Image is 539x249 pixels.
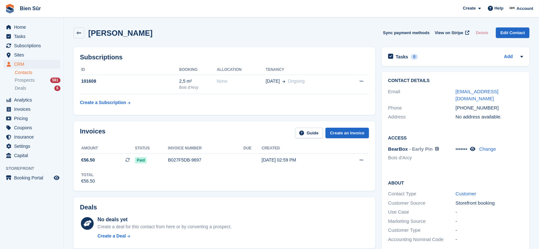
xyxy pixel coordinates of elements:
[504,53,513,61] a: Add
[409,146,433,152] span: - Early Pin
[435,30,463,36] span: View on Stripe
[80,204,97,211] h2: Deals
[14,41,52,50] span: Subscriptions
[463,5,476,11] span: Create
[98,233,126,239] div: Create a Deal
[14,23,52,32] span: Home
[17,3,43,14] a: Bien Sûr
[168,157,244,163] div: B027F5DB-9697
[456,218,523,225] div: -
[5,4,15,13] img: stora-icon-8386f47178a22dfd0bd8f6a31ec36ba5ce8667c1dd55bd0f319d3a0aa187defe.svg
[456,104,523,112] div: [PHONE_NUMBER]
[6,165,64,172] span: Storefront
[266,65,342,75] th: Tenancy
[388,190,456,198] div: Contact Type
[14,114,52,123] span: Pricing
[14,60,52,69] span: CRM
[179,85,217,90] div: Bois d'Arcy
[517,5,533,12] span: Account
[14,123,52,132] span: Coupons
[3,32,60,41] a: menu
[456,208,523,216] div: -
[383,27,430,38] button: Sync payment methods
[388,218,456,225] div: Marketing Source
[295,128,323,138] a: Guide
[50,78,60,83] div: 581
[3,60,60,69] a: menu
[388,200,456,207] div: Customer Source
[80,143,135,154] th: Amount
[179,78,217,85] div: 2,5 m²
[3,142,60,151] a: menu
[98,216,231,223] div: No deals yet
[217,78,266,85] div: None
[388,146,408,152] span: BearBox
[432,27,471,38] a: View on Stripe
[288,79,305,84] span: Ongoing
[325,128,369,138] a: Create an Invoice
[266,78,280,85] span: [DATE]
[80,65,179,75] th: ID
[81,157,95,163] span: €56.50
[14,105,52,114] span: Invoices
[14,32,52,41] span: Tasks
[14,142,52,151] span: Settings
[179,65,217,75] th: Booking
[14,95,52,104] span: Analytics
[98,223,231,230] div: Create a deal for this contact from here or by converting a prospect.
[456,146,467,152] span: •••••••
[388,179,523,186] h2: About
[388,134,523,141] h2: Access
[388,154,456,162] li: Bois d'Arcy
[98,233,231,239] a: Create a Deal
[262,157,339,163] div: [DATE] 02:59 PM
[456,236,523,243] div: -
[3,151,60,160] a: menu
[15,77,35,83] span: Prospects
[411,54,418,60] div: 0
[3,105,60,114] a: menu
[3,23,60,32] a: menu
[396,54,408,60] h2: Tasks
[168,143,244,154] th: Invoice number
[80,54,369,61] h2: Subscriptions
[81,172,95,178] div: Total
[496,27,529,38] a: Edit Contact
[80,78,179,85] div: 101608
[456,191,476,196] a: Customer
[3,173,60,182] a: menu
[81,178,95,185] div: €56.50
[509,5,516,11] img: Asmaa Habri
[54,86,60,91] div: 6
[388,104,456,112] div: Phone
[262,143,339,154] th: Created
[3,50,60,59] a: menu
[217,65,266,75] th: Allocation
[244,143,262,154] th: Due
[495,5,504,11] span: Help
[388,78,523,83] h2: Contact Details
[15,85,60,92] a: Deals 6
[135,143,168,154] th: Status
[80,97,130,109] a: Create a Subscription
[456,200,523,207] div: Storefront booking
[3,41,60,50] a: menu
[388,88,456,102] div: Email
[14,132,52,141] span: Insurance
[388,208,456,216] div: Use Case
[3,123,60,132] a: menu
[456,113,523,121] div: No address available.
[388,113,456,121] div: Address
[14,50,52,59] span: Sites
[388,227,456,234] div: Customer Type
[388,236,456,243] div: Accounting Nominal Code
[479,146,496,152] a: Change
[456,89,498,102] a: [EMAIL_ADDRESS][DOMAIN_NAME]
[3,114,60,123] a: menu
[3,132,60,141] a: menu
[14,151,52,160] span: Capital
[3,95,60,104] a: menu
[80,128,105,138] h2: Invoices
[456,227,523,234] div: -
[88,29,152,37] h2: [PERSON_NAME]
